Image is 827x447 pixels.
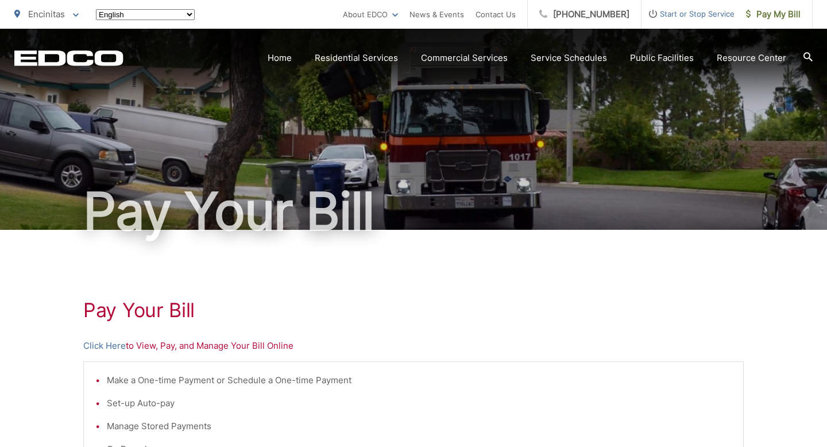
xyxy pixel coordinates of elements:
[107,419,732,433] li: Manage Stored Payments
[630,51,694,65] a: Public Facilities
[107,373,732,387] li: Make a One-time Payment or Schedule a One-time Payment
[717,51,786,65] a: Resource Center
[268,51,292,65] a: Home
[531,51,607,65] a: Service Schedules
[14,50,123,66] a: EDCD logo. Return to the homepage.
[14,183,813,240] h1: Pay Your Bill
[343,7,398,21] a: About EDCO
[83,339,744,353] p: to View, Pay, and Manage Your Bill Online
[476,7,516,21] a: Contact Us
[83,339,126,353] a: Click Here
[421,51,508,65] a: Commercial Services
[107,396,732,410] li: Set-up Auto-pay
[28,9,65,20] span: Encinitas
[96,9,195,20] select: Select a language
[746,7,801,21] span: Pay My Bill
[83,299,744,322] h1: Pay Your Bill
[315,51,398,65] a: Residential Services
[409,7,464,21] a: News & Events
